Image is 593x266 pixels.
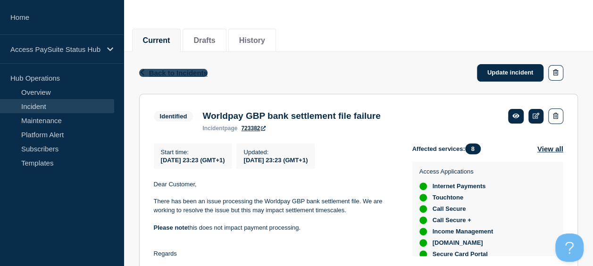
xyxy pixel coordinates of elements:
[537,143,563,154] button: View all
[433,216,471,224] span: Call Secure +
[202,125,237,132] p: page
[154,224,397,232] p: this does not impact payment processing.
[433,239,483,247] span: [DOMAIN_NAME]
[241,125,266,132] a: 723382
[433,194,463,201] span: Touchtone
[433,228,493,235] span: Income Management
[433,205,466,213] span: Call Secure
[154,111,193,122] span: Identified
[239,36,265,45] button: History
[419,183,427,190] div: up
[193,36,215,45] button: Drafts
[10,45,101,53] p: Access PaySuite Status Hub
[154,224,188,231] strong: Please note
[154,180,397,189] p: Dear Customer,
[161,149,225,156] p: Start time :
[412,143,485,154] span: Affected services:
[149,69,208,77] span: Back to Incidents
[419,228,427,235] div: up
[202,111,380,121] h3: Worldpay GBP bank settlement file failure
[139,69,208,77] button: Back to Incidents
[419,205,427,213] div: up
[419,194,427,201] div: up
[465,143,481,154] span: 8
[419,250,427,258] div: up
[202,125,224,132] span: incident
[555,233,584,262] iframe: Help Scout Beacon - Open
[433,183,486,190] span: Internet Payments
[154,197,397,215] p: There has been an issue processing the Worldpay GBP bank settlement file. We are working to resol...
[477,64,544,82] a: Update incident
[243,156,308,164] div: [DATE] 23:23 (GMT+1)
[419,239,427,247] div: up
[143,36,170,45] button: Current
[243,149,308,156] p: Updated :
[419,168,493,175] p: Access Applications
[419,216,427,224] div: up
[433,250,488,258] span: Secure Card Portal
[161,157,225,164] span: [DATE] 23:23 (GMT+1)
[154,249,397,258] p: Regards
